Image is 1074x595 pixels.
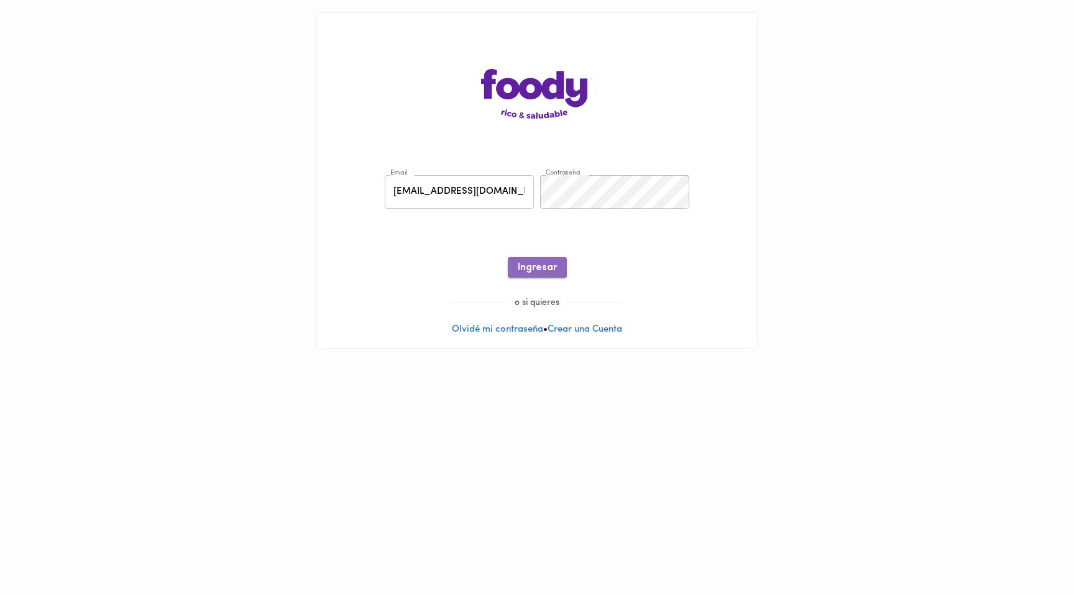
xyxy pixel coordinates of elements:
[508,257,567,278] button: Ingresar
[1002,523,1062,583] iframe: Messagebird Livechat Widget
[481,69,593,119] img: logo-main-page.png
[548,325,622,334] a: Crear una Cuenta
[385,175,534,209] input: pepitoperez@gmail.com
[317,13,757,348] div: •
[452,325,543,334] a: Olvidé mi contraseña
[507,298,567,307] span: o si quieres
[518,262,557,274] span: Ingresar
